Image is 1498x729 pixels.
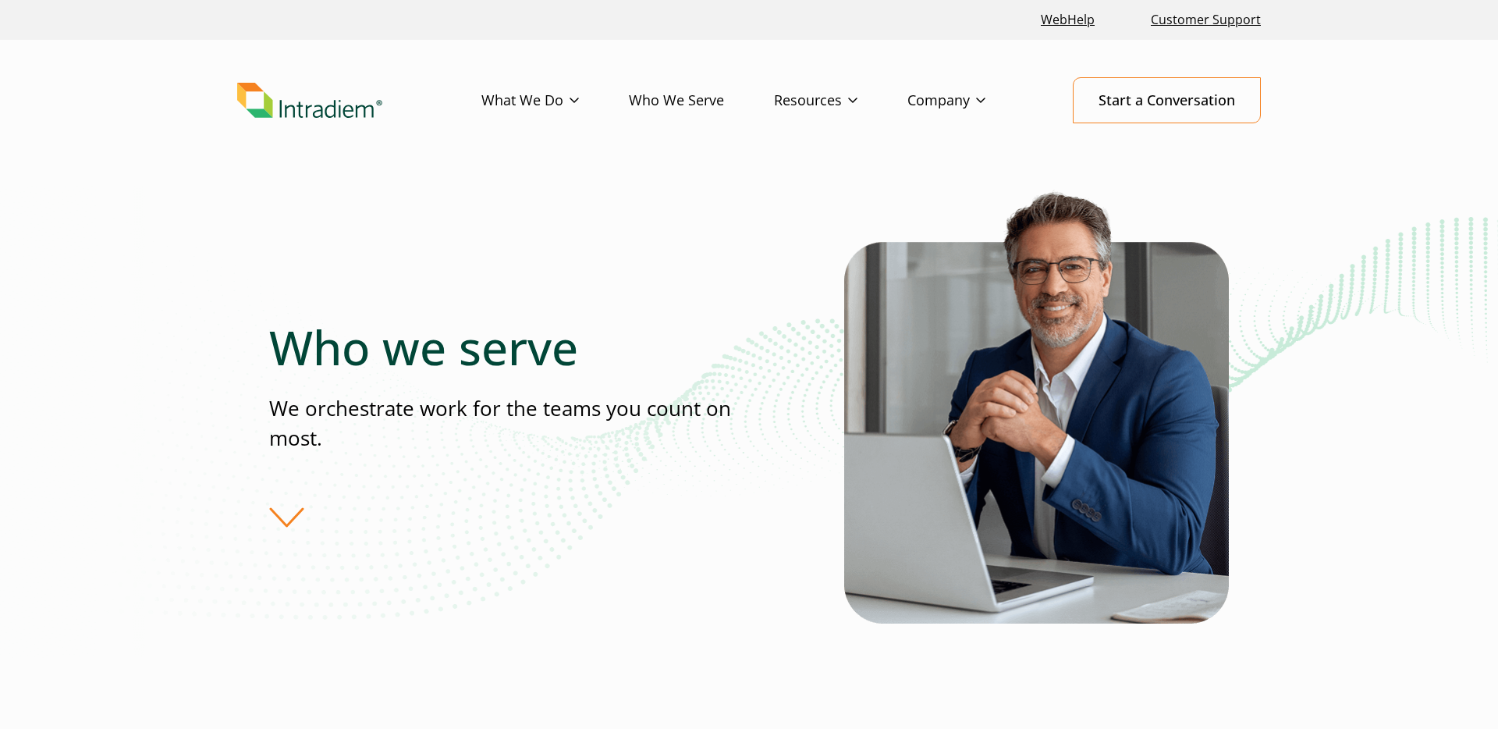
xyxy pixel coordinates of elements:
a: Customer Support [1145,3,1267,37]
a: Resources [774,78,907,123]
a: Link opens in a new window [1035,3,1101,37]
img: Who Intradiem Serves [844,186,1229,624]
h1: Who we serve [269,319,748,375]
a: Link to homepage of Intradiem [237,83,481,119]
a: What We Do [481,78,629,123]
a: Company [907,78,1035,123]
a: Who We Serve [629,78,774,123]
a: Start a Conversation [1073,77,1261,123]
img: Intradiem [237,83,382,119]
p: We orchestrate work for the teams you count on most. [269,394,748,453]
